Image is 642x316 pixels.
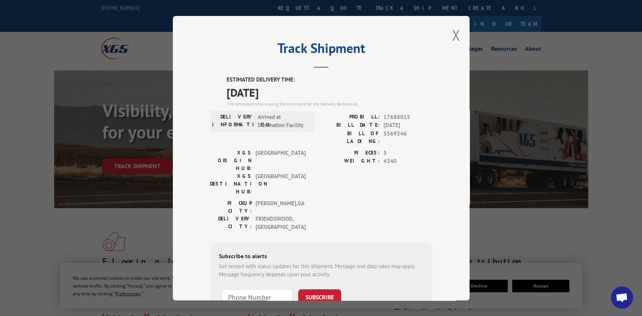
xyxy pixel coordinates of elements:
[321,121,380,130] label: BILL DATE:
[256,172,306,195] span: [GEOGRAPHIC_DATA]
[210,149,252,172] label: XGS ORIGIN HUB:
[321,157,380,166] label: WEIGHT:
[222,289,292,305] input: Phone Number
[227,100,432,107] div: The estimated time is using the time zone for the delivery destination.
[321,129,380,145] label: BILL OF LADING:
[383,129,432,145] span: 5569346
[227,76,432,84] label: ESTIMATED DELIVERY TIME:
[321,149,380,157] label: PIECES:
[210,172,252,195] label: XGS DESTINATION HUB:
[383,157,432,166] span: 4340
[256,199,306,214] span: [PERSON_NAME] , GA
[321,113,380,121] label: PROBILL:
[210,199,252,214] label: PICKUP CITY:
[256,149,306,172] span: [GEOGRAPHIC_DATA]
[611,286,633,309] div: Open chat
[383,121,432,130] span: [DATE]
[383,113,432,121] span: 17688015
[258,113,308,129] span: Arrived at Destination Facility
[212,113,254,129] label: DELIVERY INFORMATION:
[219,262,424,279] div: Get texted with status updates for this shipment. Message and data rates may apply. Message frequ...
[298,289,341,305] button: SUBSCRIBE
[210,43,432,57] h2: Track Shipment
[219,251,424,262] div: Subscribe to alerts
[452,25,460,45] button: Close modal
[210,214,252,231] label: DELIVERY CITY:
[383,149,432,157] span: 5
[256,214,306,231] span: FRIENDSWOOD , [GEOGRAPHIC_DATA]
[227,84,432,100] span: [DATE]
